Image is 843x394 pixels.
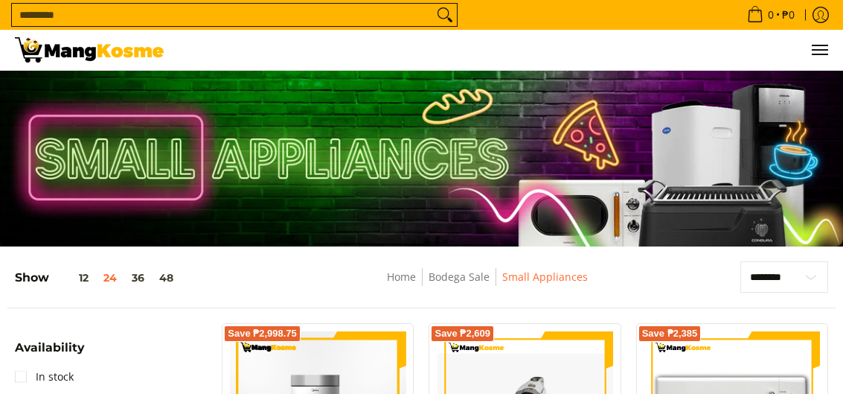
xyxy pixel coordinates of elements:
button: 48 [152,272,181,284]
span: Save ₱2,609 [435,329,490,338]
a: Bodega Sale [429,270,490,284]
button: 24 [96,272,124,284]
span: Availability [15,342,84,354]
img: Small Appliances l Mang Kosme: Home Appliances Warehouse Sale | Page 3 [15,37,164,63]
button: 12 [49,272,96,284]
button: 36 [124,272,152,284]
span: Save ₱2,998.75 [228,329,297,338]
nav: Breadcrumbs [293,268,680,302]
span: ₱0 [780,10,797,20]
a: Home [387,270,416,284]
span: Save ₱2,385 [642,329,698,338]
button: Menu [810,30,828,70]
summary: Open [15,342,84,365]
a: Small Appliances [502,270,588,284]
nav: Main Menu [179,30,828,70]
a: In stock [15,365,74,389]
span: 0 [766,10,776,20]
ul: Customer Navigation [179,30,828,70]
button: Search [433,4,457,26]
span: • [743,7,799,23]
h5: Show [15,270,181,285]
